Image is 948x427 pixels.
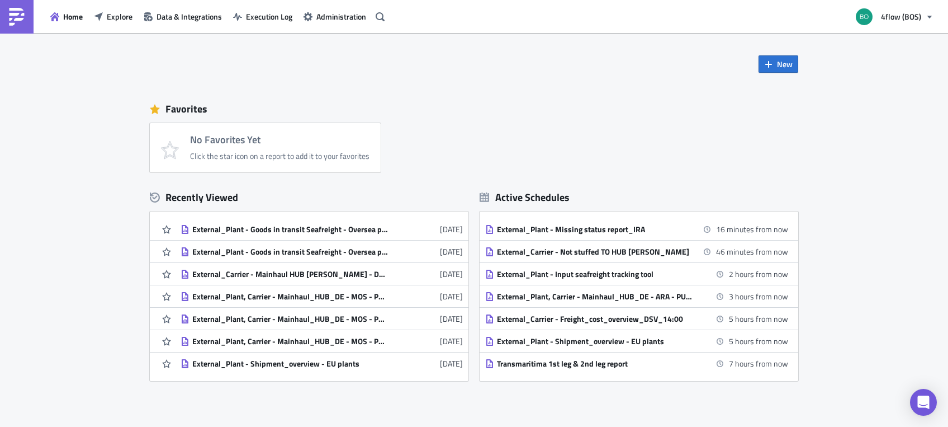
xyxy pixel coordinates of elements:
[107,11,132,22] span: Explore
[497,269,693,279] div: External_Plant - Input seafreight tracking tool
[497,314,693,324] div: External_Carrier - Freight_cost_overview_DSV_14:00
[246,11,292,22] span: Execution Log
[181,263,463,285] a: External_Carrier - Mainhaul HUB [PERSON_NAME] - Daily GW[DATE]
[192,359,388,369] div: External_Plant - Shipment_overview - EU plants
[138,8,227,25] button: Data & Integrations
[8,8,26,26] img: PushMetrics
[181,330,463,352] a: External_Plant, Carrier - Mainhaul_HUB_DE - MOS - PU [DATE] - DEL [DATE][DATE]
[716,246,788,257] time: 2025-09-08 10:00
[881,11,921,22] span: 4flow (BOS)
[190,134,369,146] h4: No Favorites Yet
[45,8,88,25] button: Home
[181,241,463,262] a: External_Plant - Goods in transit Seafreight - Oversea plants[DATE]
[192,247,388,257] div: External_Plant - Goods in transit Seafreight - Oversea plants
[440,290,463,302] time: 2025-09-03T11:32:00Z
[729,268,788,280] time: 2025-09-08 11:00
[716,223,788,235] time: 2025-09-08 09:30
[440,246,463,257] time: 2025-09-05T14:47:16Z
[63,11,83,22] span: Home
[298,8,372,25] button: Administration
[497,359,693,369] div: Transmaritima 1st leg & 2nd leg report
[497,247,693,257] div: External_Carrier - Not stuffed TO HUB [PERSON_NAME]
[729,358,788,369] time: 2025-09-08 16:00
[855,7,874,26] img: Avatar
[181,218,463,240] a: External_Plant - Goods in transit Seafreight - Oversea plants_IRA[DATE]
[485,353,788,374] a: Transmaritima 1st leg & 2nd leg report7 hours from now
[497,292,693,302] div: External_Plant, Carrier - Mainhaul_HUB_DE - ARA - PU [DATE] - DEL [DATE]
[497,224,693,234] div: External_Plant - Missing status report_IRA
[316,11,366,22] span: Administration
[440,268,463,280] time: 2025-09-05T14:37:14Z
[729,313,788,325] time: 2025-09-08 14:00
[485,285,788,307] a: External_Plant, Carrier - Mainhaul_HUB_DE - ARA - PU [DATE] - DEL [DATE]3 hours from now
[485,218,788,240] a: External_Plant - Missing status report_IRA16 minutes from now
[729,335,788,347] time: 2025-09-08 14:30
[157,11,222,22] span: Data & Integrations
[192,292,388,302] div: External_Plant, Carrier - Mainhaul_HUB_DE - MOS - PU [DATE] - DEL [DATE]
[192,314,388,324] div: External_Plant, Carrier - Mainhaul_HUB_DE - MOS - PU [DATE] - DEL [DATE]
[440,223,463,235] time: 2025-09-05T14:47:22Z
[729,290,788,302] time: 2025-09-08 12:00
[181,285,463,307] a: External_Plant, Carrier - Mainhaul_HUB_DE - MOS - PU [DATE] - DEL [DATE][DATE]
[777,58,793,70] span: New
[181,308,463,330] a: External_Plant, Carrier - Mainhaul_HUB_DE - MOS - PU [DATE] - DEL [DATE][DATE]
[497,336,693,346] div: External_Plant - Shipment_overview - EU plants
[88,8,138,25] button: Explore
[192,269,388,279] div: External_Carrier - Mainhaul HUB [PERSON_NAME] - Daily GW
[849,4,940,29] button: 4flow (BOS)
[485,241,788,262] a: External_Carrier - Not stuffed TO HUB [PERSON_NAME]46 minutes from now
[150,101,798,118] div: Favorites
[192,224,388,234] div: External_Plant - Goods in transit Seafreight - Oversea plants_IRA
[192,336,388,346] div: External_Plant, Carrier - Mainhaul_HUB_DE - MOS - PU [DATE] - DEL [DATE]
[485,263,788,285] a: External_Plant - Input seafreight tracking tool2 hours from now
[227,8,298,25] button: Execution Log
[150,189,468,206] div: Recently Viewed
[181,353,463,374] a: External_Plant - Shipment_overview - EU plants[DATE]
[485,330,788,352] a: External_Plant - Shipment_overview - EU plants5 hours from now
[910,389,937,416] div: Open Intercom Messenger
[480,191,570,204] div: Active Schedules
[485,308,788,330] a: External_Carrier - Freight_cost_overview_DSV_14:005 hours from now
[190,151,369,161] div: Click the star icon on a report to add it to your favorites
[440,358,463,369] time: 2025-09-03T11:13:06Z
[759,55,798,73] button: New
[440,313,463,325] time: 2025-09-03T11:30:55Z
[440,335,463,347] time: 2025-09-03T11:29:33Z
